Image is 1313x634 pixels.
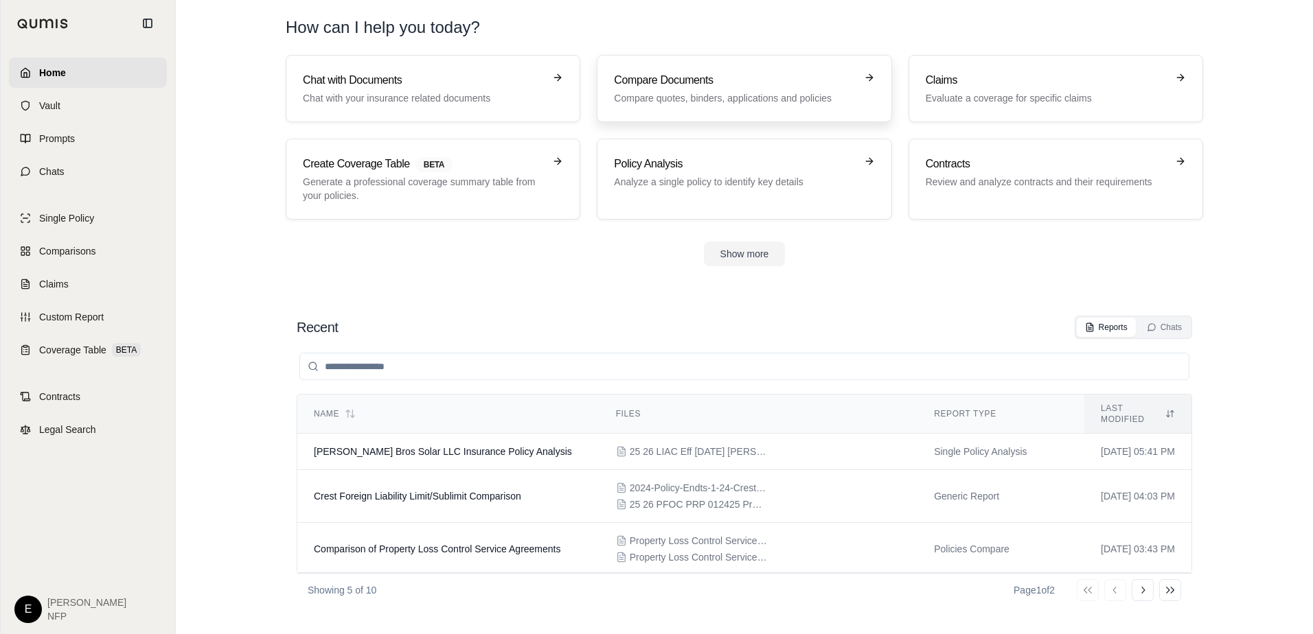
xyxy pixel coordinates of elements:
h3: Policy Analysis [614,156,855,172]
a: Create Coverage TableBETAGenerate a professional coverage summary table from your policies. [286,139,580,220]
span: Claims [39,277,69,291]
span: Single Policy [39,211,94,225]
span: Custom Report [39,310,104,324]
button: Collapse sidebar [137,12,159,34]
div: Chats [1147,322,1182,333]
button: Reports [1077,318,1136,337]
a: Home [9,58,167,88]
h3: Contracts [926,156,1167,172]
div: E [14,596,42,623]
a: Policy AnalysisAnalyze a single policy to identify key details [597,139,891,220]
a: Single Policy [9,203,167,233]
span: Vault [39,99,60,113]
a: Custom Report [9,302,167,332]
span: Crest Foreign Liability Limit/Sublimit Comparison [314,491,521,502]
span: Home [39,66,66,80]
p: Analyze a single policy to identify key details [614,175,855,189]
button: Chats [1139,318,1190,337]
span: 25 26 PFOC PRP 012425 Proposal - PDF.pdf [630,497,767,511]
p: Compare quotes, binders, applications and policies [614,91,855,105]
a: Legal Search [9,414,167,445]
th: Report Type [917,395,1084,434]
a: Prompts [9,124,167,154]
a: Coverage TableBETA [9,335,167,365]
h3: Chat with Documents [303,72,544,89]
span: Property Loss Control Services Agreement with AEGIS Insurance Services Inc for Additional Service... [630,550,767,564]
p: Chat with your insurance related documents [303,91,544,105]
a: Contracts [9,381,167,412]
div: Page 1 of 2 [1014,583,1055,597]
span: 25 26 LIAC Eff 6.24.25 Miller Bros Solar LLC EGL005390712.pdf [630,445,767,458]
th: Files [600,395,917,434]
img: Qumis Logo [17,19,69,29]
span: BETA [415,157,453,172]
td: [DATE] 05:41 PM [1084,434,1191,470]
span: Legal Search [39,423,96,436]
td: Single Policy Analysis [917,434,1084,470]
td: [DATE] 03:43 PM [1084,523,1191,576]
p: Review and analyze contracts and their requirements [926,175,1167,189]
span: NFP [47,609,126,623]
span: Comparison of Property Loss Control Service Agreements [314,543,561,554]
a: ContractsReview and analyze contracts and their requirements [909,139,1203,220]
span: Contracts [39,390,80,403]
h1: How can I help you today? [286,16,480,38]
span: [PERSON_NAME] [47,596,126,609]
span: Coverage Table [39,343,106,357]
h3: Compare Documents [614,72,855,89]
div: Last modified [1101,403,1175,425]
span: Chats [39,165,65,178]
span: Prompts [39,132,75,145]
a: Chats [9,156,167,187]
span: Property Loss Control Services Agreement with AEGIS Insurance Services Inc (Apr 2024).pdf [630,534,767,548]
div: Name [314,408,583,419]
p: Showing 5 of 10 [308,583,376,597]
span: 2024-Policy-Endts-1-24-Crest Industries LLC.PDF [630,481,767,495]
h2: Recent [297,318,338,337]
h3: Create Coverage Table [303,156,544,172]
span: Comparisons [39,244,95,258]
div: Reports [1085,322,1128,333]
a: Vault [9,91,167,121]
a: Comparisons [9,236,167,266]
td: [DATE] 04:03 PM [1084,470,1191,523]
a: Chat with DocumentsChat with your insurance related documents [286,55,580,122]
td: Generic Report [917,470,1084,523]
span: BETA [112,343,141,357]
p: Evaluate a coverage for specific claims [926,91,1167,105]
span: Miller Bros Solar LLC Insurance Policy Analysis [314,446,572,457]
td: Policies Compare [917,523,1084,576]
h3: Claims [926,72,1167,89]
button: Show more [704,242,786,266]
a: Compare DocumentsCompare quotes, binders, applications and policies [597,55,891,122]
a: Claims [9,269,167,299]
p: Generate a professional coverage summary table from your policies. [303,175,544,202]
a: ClaimsEvaluate a coverage for specific claims [909,55,1203,122]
